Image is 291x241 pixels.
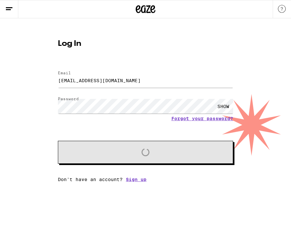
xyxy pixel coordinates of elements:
[171,116,233,121] a: Forgot your password?
[58,71,71,75] label: Email
[58,97,79,101] label: Password
[58,40,233,48] h1: Log In
[126,177,146,182] a: Sign up
[214,99,233,114] div: SHOW
[58,177,233,182] div: Don't have an account?
[58,73,233,88] input: Email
